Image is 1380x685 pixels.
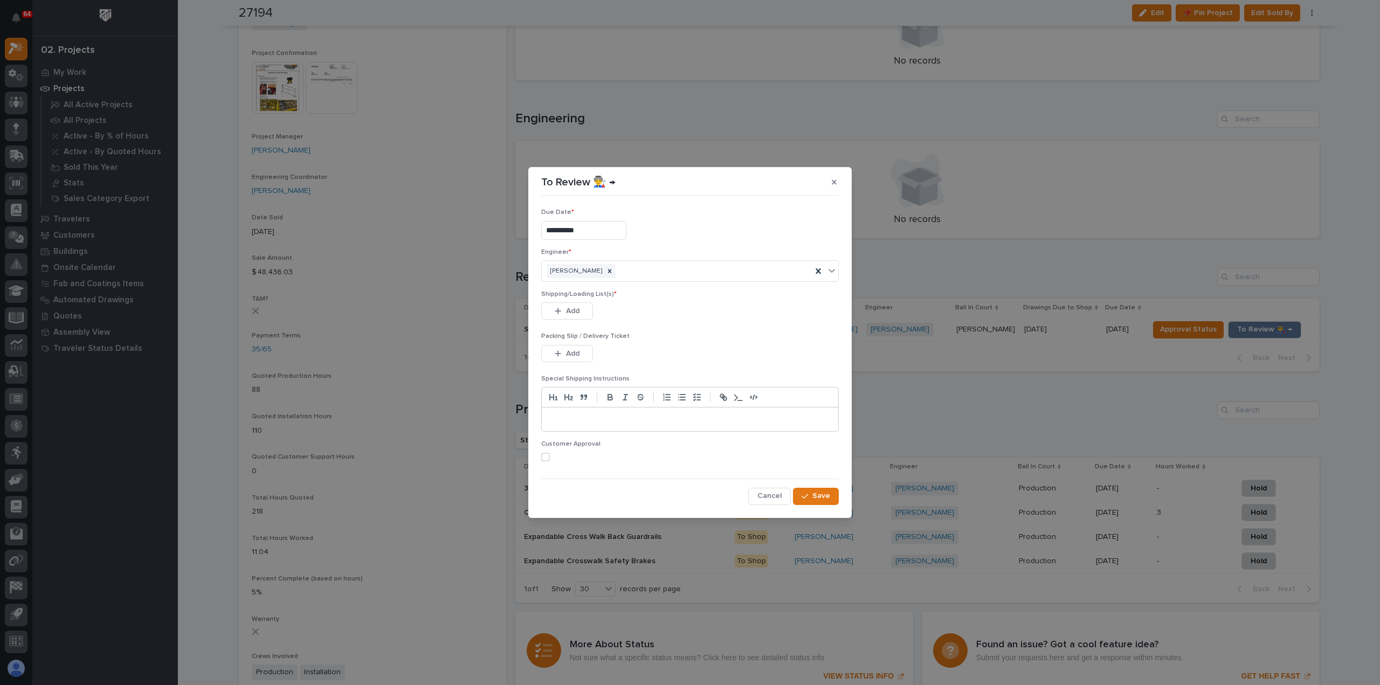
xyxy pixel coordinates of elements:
[541,345,593,362] button: Add
[541,176,616,189] p: To Review 👨‍🏭 →
[757,491,782,501] span: Cancel
[541,441,601,447] span: Customer Approval
[541,291,617,297] span: Shipping/Loading List(s)
[812,491,830,501] span: Save
[547,264,604,279] div: [PERSON_NAME]
[566,349,579,358] span: Add
[566,306,579,316] span: Add
[541,209,574,216] span: Due Date
[793,488,839,505] button: Save
[748,488,791,505] button: Cancel
[541,333,630,340] span: Packing Slip / Delivery Ticket
[541,249,571,255] span: Engineer
[541,376,630,382] span: Special Shipping Instructions
[541,302,593,320] button: Add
